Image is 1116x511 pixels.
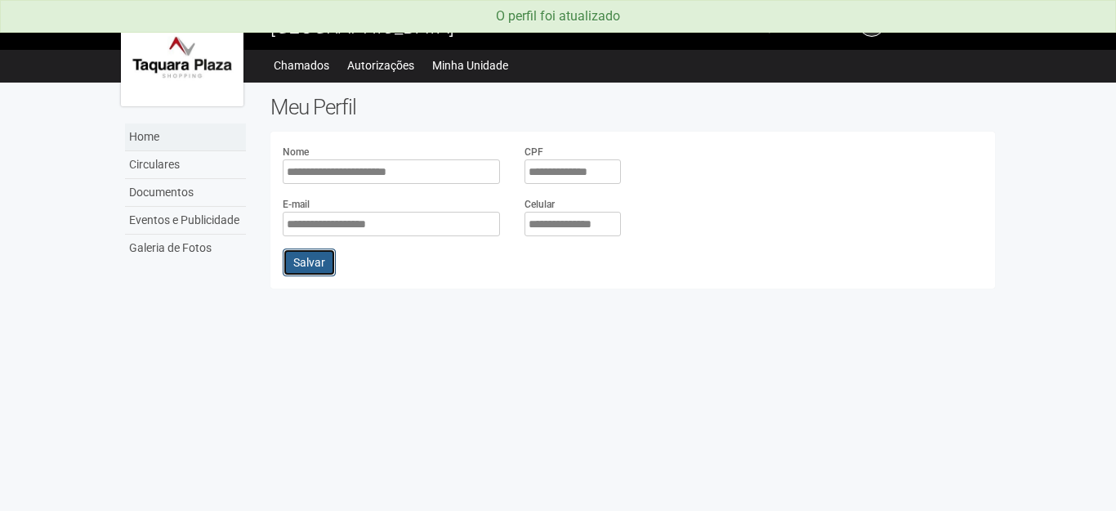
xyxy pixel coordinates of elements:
a: Minha Unidade [432,54,508,77]
a: Autorizações [347,54,414,77]
img: logo.jpg [121,8,243,106]
a: Galeria de Fotos [125,235,246,262]
button: Salvar [283,249,336,276]
label: Celular [525,197,555,212]
a: Eventos e Publicidade [125,207,246,235]
label: CPF [525,145,543,159]
a: Circulares [125,151,246,179]
a: Chamados [274,54,329,77]
label: E-mail [283,197,310,212]
h2: Meu Perfil [270,95,995,119]
a: Documentos [125,179,246,207]
label: Nome [283,145,309,159]
a: Home [125,123,246,151]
